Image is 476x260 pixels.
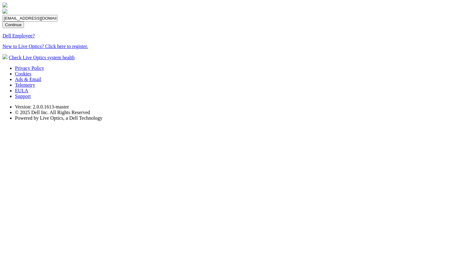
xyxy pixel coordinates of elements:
a: Privacy Policy [15,65,44,71]
li: Version: 2.0.0.1613-master [15,104,474,110]
img: liveoptics-word.svg [2,9,7,14]
li: Powered by Live Optics, a Dell Technology [15,115,474,121]
img: status-check-icon.svg [2,54,7,59]
a: Support [15,94,31,99]
img: liveoptics-logo.svg [2,2,7,7]
li: © 2025 Dell Inc. All Rights Reserved [15,110,474,115]
a: Dell Employee? [2,33,35,38]
a: EULA [15,88,28,93]
a: Ads & Email [15,77,41,82]
a: New to Live Optics? Click here to register. [2,44,88,49]
a: Telemetry [15,82,35,88]
input: email@address.com [2,15,58,22]
a: Cookies [15,71,31,76]
input: Continue [2,22,24,28]
a: Check Live Optics system health [9,55,75,60]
